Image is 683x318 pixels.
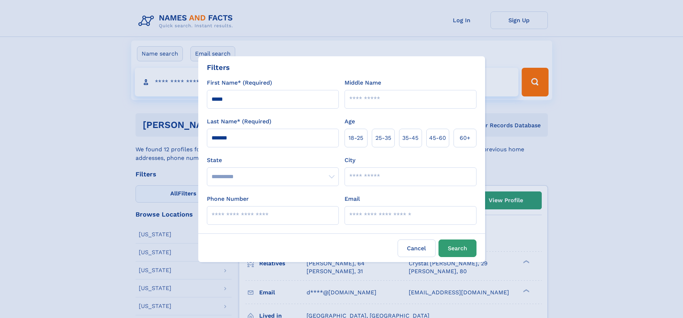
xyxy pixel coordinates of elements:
label: City [345,156,355,165]
span: 60+ [460,134,470,142]
label: First Name* (Required) [207,79,272,87]
label: Middle Name [345,79,381,87]
label: Email [345,195,360,203]
span: 45‑60 [429,134,446,142]
span: 35‑45 [402,134,418,142]
button: Search [438,239,476,257]
label: Cancel [398,239,436,257]
label: Phone Number [207,195,249,203]
span: 18‑25 [348,134,363,142]
span: 25‑35 [375,134,391,142]
div: Filters [207,62,230,73]
label: Last Name* (Required) [207,117,271,126]
label: Age [345,117,355,126]
label: State [207,156,339,165]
